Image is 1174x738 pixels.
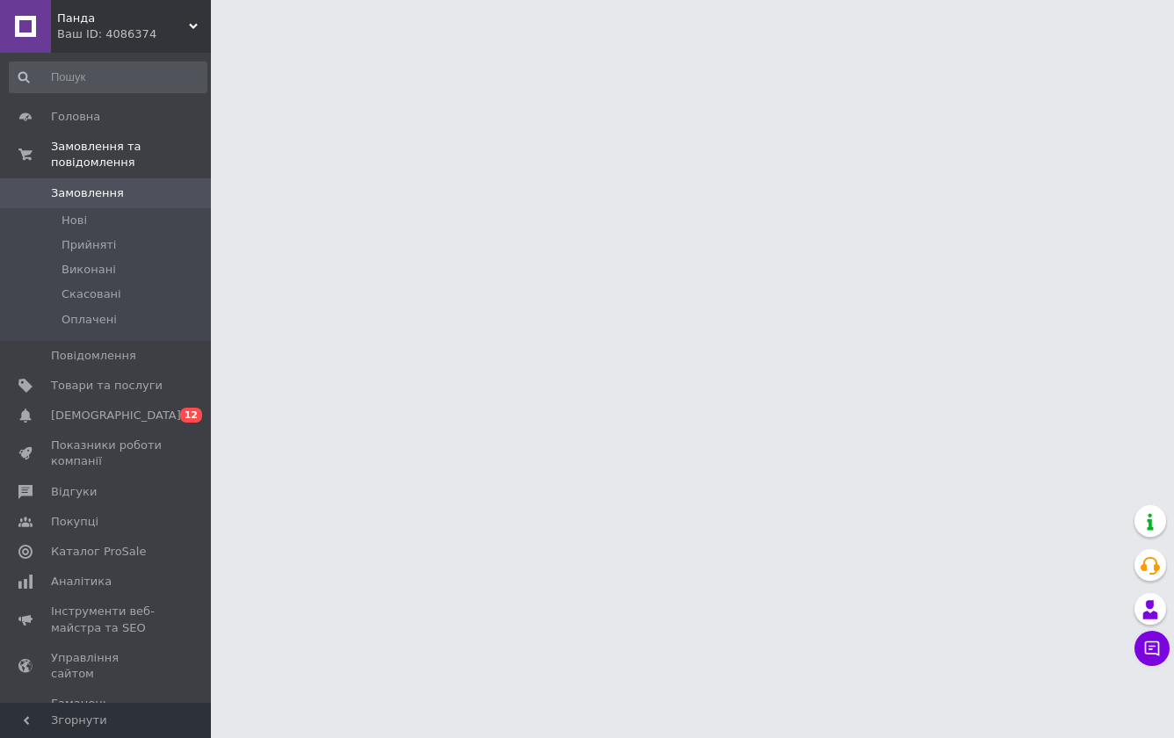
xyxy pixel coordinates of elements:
input: Пошук [9,61,207,93]
span: Прийняті [62,237,116,253]
span: Замовлення та повідомлення [51,139,211,170]
span: Показники роботи компанії [51,438,163,469]
span: 12 [180,408,202,423]
span: Товари та послуги [51,378,163,394]
button: Чат з покупцем [1134,631,1170,666]
span: Каталог ProSale [51,544,146,560]
span: Відгуки [51,484,97,500]
span: Управління сайтом [51,650,163,682]
span: Замовлення [51,185,124,201]
span: Скасовані [62,286,121,302]
span: Нові [62,213,87,228]
span: Гаманець компанії [51,696,163,727]
span: Покупці [51,514,98,530]
span: Виконані [62,262,116,278]
span: Головна [51,109,100,125]
span: Оплачені [62,312,117,328]
span: Інструменти веб-майстра та SEO [51,604,163,635]
span: Повідомлення [51,348,136,364]
span: Аналітика [51,574,112,590]
span: Панда [57,11,189,26]
span: [DEMOGRAPHIC_DATA] [51,408,181,423]
div: Ваш ID: 4086374 [57,26,211,42]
